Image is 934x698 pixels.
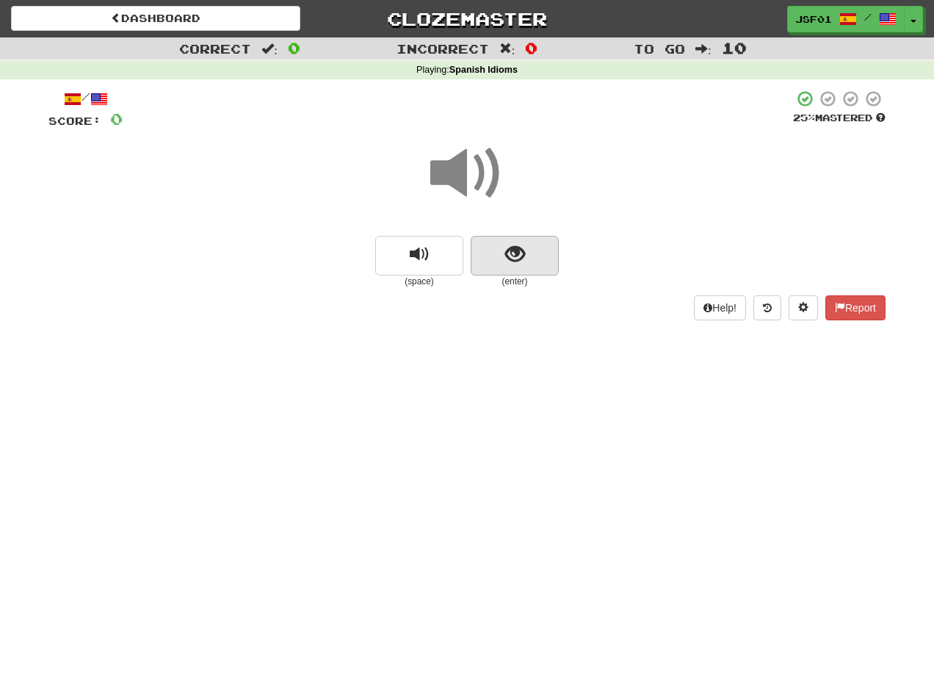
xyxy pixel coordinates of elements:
span: 25 % [793,112,815,123]
span: 10 [722,39,747,57]
a: Dashboard [11,6,300,31]
a: JSF01 / [787,6,905,32]
button: show sentence [471,236,559,276]
span: 0 [288,39,300,57]
button: Help! [694,295,746,320]
a: Clozemaster [322,6,612,32]
span: To go [634,41,685,56]
strong: Spanish Idioms [449,65,518,75]
span: : [499,43,515,55]
span: 0 [525,39,537,57]
span: JSF01 [795,12,832,26]
span: Incorrect [397,41,489,56]
span: / [864,12,872,22]
div: Mastered [793,112,886,125]
button: Report [825,295,886,320]
span: : [261,43,278,55]
span: 0 [110,109,123,128]
small: (enter) [471,276,559,288]
small: (space) [375,276,463,288]
span: Correct [179,41,251,56]
span: Score: [48,115,101,127]
button: Round history (alt+y) [753,295,781,320]
div: / [48,90,123,108]
span: : [695,43,712,55]
button: replay audio [375,236,463,276]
